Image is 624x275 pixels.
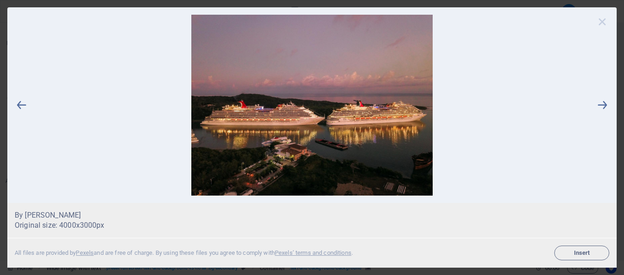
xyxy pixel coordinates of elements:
[554,246,609,260] button: Insert
[76,249,94,256] a: Pexels
[4,4,169,11] div: Hi! How can we help?
[15,220,609,230] p: Original size: 4000x3000 px
[275,249,351,256] a: Pexels’ terms and conditions
[4,4,61,11] span: Hi! How can we help?
[15,249,353,257] div: All files are provided by and are free of charge. By using these files you agree to comply with .
[558,250,605,256] span: Insert
[4,4,7,11] span: 1
[28,15,596,196] img: Two illuminated cruise ships docked at Coxen Hole, Honduras during twilight.
[15,210,609,220] a: By [PERSON_NAME]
